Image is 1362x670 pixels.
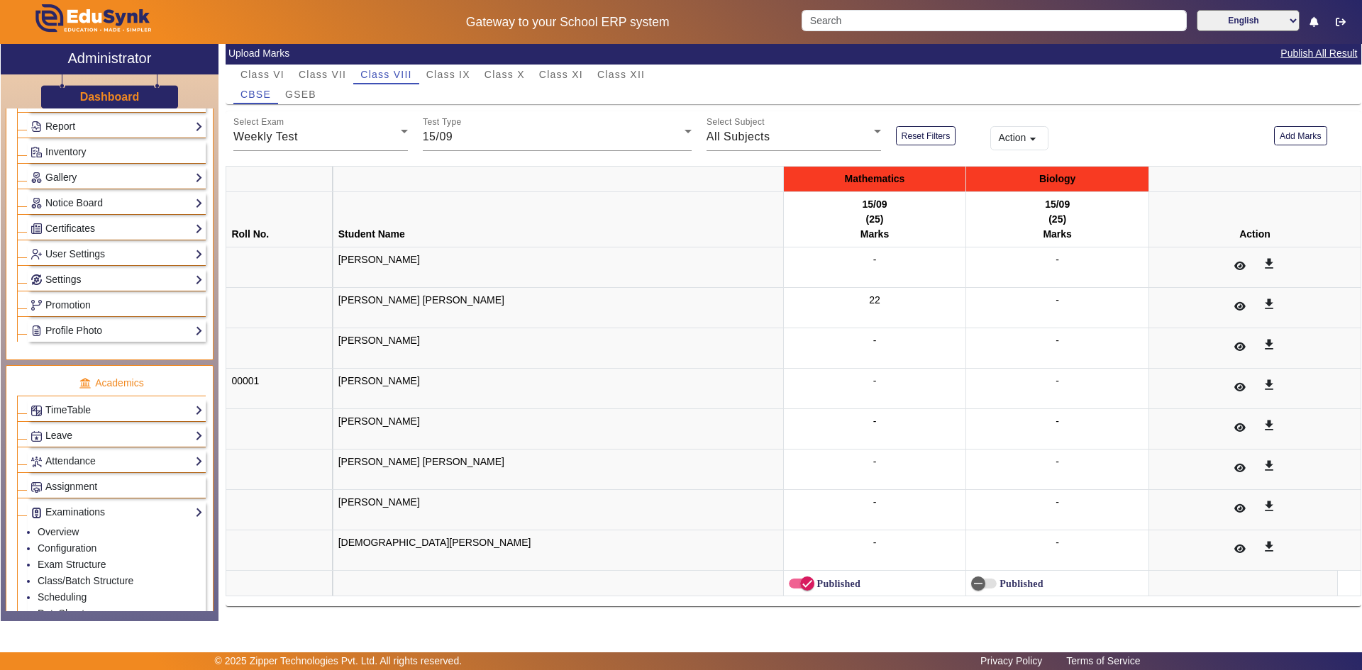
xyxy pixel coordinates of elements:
[789,212,961,227] div: (25)
[1059,652,1147,670] a: Terms of Service
[226,192,333,247] th: Roll No.
[539,69,583,79] span: Class XI
[348,15,787,30] h5: Gateway to your School ERP system
[333,369,783,409] td: [PERSON_NAME]
[1,44,218,74] a: Administrator
[966,192,1149,247] th: 15/09
[1056,537,1059,548] span: -
[1262,540,1276,554] mat-icon: get_app
[333,247,783,288] td: [PERSON_NAME]
[1149,192,1361,247] th: Action
[1274,126,1327,145] button: Add Marks
[38,575,133,586] a: Class/Batch Structure
[333,288,783,328] td: [PERSON_NAME] [PERSON_NAME]
[997,578,1043,590] label: Published
[1056,335,1059,346] span: -
[707,118,765,127] mat-label: Select Subject
[1279,45,1358,62] button: Publish All Result
[360,69,411,79] span: Class VIII
[1262,337,1276,352] mat-icon: get_app
[1026,132,1040,146] mat-icon: arrow_drop_down
[233,118,284,127] mat-label: Select Exam
[1262,257,1276,271] mat-icon: get_app
[783,167,966,192] th: Mathematics
[38,542,96,554] a: Configuration
[79,377,92,390] img: academic.png
[31,144,203,160] a: Inventory
[423,130,453,143] span: 15/09
[873,456,877,467] span: -
[873,335,877,346] span: -
[485,69,525,79] span: Class X
[333,530,783,571] td: [DEMOGRAPHIC_DATA][PERSON_NAME]
[226,369,333,409] td: 00001
[1262,418,1276,432] mat-icon: get_app
[423,118,462,127] mat-label: Test Type
[240,69,284,79] span: Class VI
[971,212,1144,227] div: (25)
[31,479,203,495] a: Assignment
[45,299,91,311] span: Promotion
[80,90,140,104] h3: Dashboard
[31,297,203,313] a: Promotion
[240,89,271,99] span: CBSE
[873,375,877,386] span: -
[426,69,470,79] span: Class IX
[802,10,1186,31] input: Search
[869,294,880,306] span: 22
[1262,378,1276,392] mat-icon: get_app
[873,537,877,548] span: -
[966,167,1149,192] th: Biology
[1056,456,1059,467] span: -
[233,130,298,143] span: Weekly Test
[38,591,87,603] a: Scheduling
[1262,499,1276,513] mat-icon: get_app
[68,50,152,67] h2: Administrator
[971,227,1144,242] div: Marks
[783,192,966,247] th: 15/09
[896,126,956,145] button: Reset Filters
[814,578,860,590] label: Published
[1262,297,1276,311] mat-icon: get_app
[333,328,783,369] td: [PERSON_NAME]
[333,490,783,530] td: [PERSON_NAME]
[31,147,42,157] img: Inventory.png
[38,559,106,570] a: Exam Structure
[31,300,42,311] img: Branchoperations.png
[1056,415,1059,427] span: -
[873,415,877,427] span: -
[597,69,645,79] span: Class XII
[38,608,84,619] a: DateSheet
[226,42,1361,65] mat-card-header: Upload Marks
[973,652,1049,670] a: Privacy Policy
[1262,459,1276,473] mat-icon: get_app
[1056,375,1059,386] span: -
[707,130,770,143] span: All Subjects
[990,126,1048,150] button: Action
[1056,254,1059,265] span: -
[1056,294,1059,306] span: -
[79,89,140,104] a: Dashboard
[45,481,97,492] span: Assignment
[333,192,783,247] th: Student Name
[299,69,346,79] span: Class VII
[285,89,316,99] span: GSEB
[1056,496,1059,508] span: -
[31,482,42,493] img: Assignments.png
[38,526,79,537] a: Overview
[873,254,877,265] span: -
[789,227,961,242] div: Marks
[215,654,463,669] p: © 2025 Zipper Technologies Pvt. Ltd. All rights reserved.
[333,409,783,450] td: [PERSON_NAME]
[333,450,783,490] td: [PERSON_NAME] [PERSON_NAME]
[45,146,87,157] span: Inventory
[17,376,206,391] p: Academics
[873,496,877,508] span: -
